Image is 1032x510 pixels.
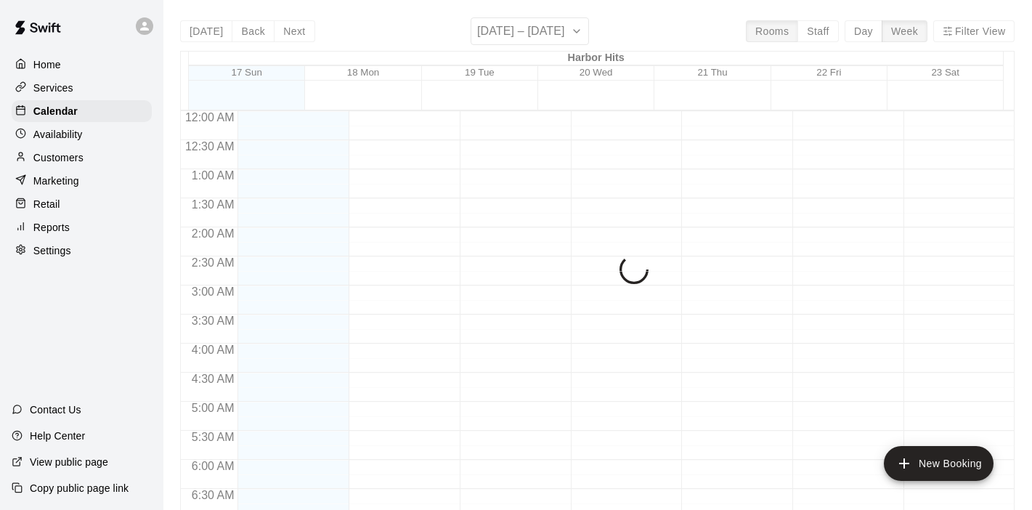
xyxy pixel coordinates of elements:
p: Availability [33,127,83,142]
span: 1:00 AM [188,169,238,182]
p: Home [33,57,61,72]
button: 23 Sat [931,67,959,78]
span: 1:30 AM [188,198,238,211]
a: Retail [12,193,152,215]
a: Availability [12,124,152,145]
div: Harbor Hits [189,52,1003,65]
p: Calendar [33,104,78,118]
span: 4:00 AM [188,344,238,356]
a: Home [12,54,152,76]
p: Reports [33,220,70,235]
p: View public page [30,455,108,469]
button: 18 Mon [347,67,379,78]
span: 2:00 AM [188,227,238,240]
button: 20 Wed [580,67,613,78]
span: 5:00 AM [188,402,238,414]
span: 3:30 AM [188,315,238,327]
span: 5:30 AM [188,431,238,443]
a: Reports [12,216,152,238]
a: Settings [12,240,152,262]
span: 6:00 AM [188,460,238,472]
a: Customers [12,147,152,169]
span: 2:30 AM [188,256,238,269]
button: add [884,446,994,481]
span: 3:00 AM [188,286,238,298]
p: Retail [33,197,60,211]
button: 21 Thu [697,67,727,78]
span: 12:30 AM [182,140,238,153]
p: Services [33,81,73,95]
p: Customers [33,150,84,165]
p: Settings [33,243,71,258]
p: Help Center [30,429,85,443]
a: Services [12,77,152,99]
span: 4:30 AM [188,373,238,385]
p: Contact Us [30,402,81,417]
button: 19 Tue [465,67,495,78]
a: Calendar [12,100,152,122]
p: Copy public page link [30,481,129,495]
a: Marketing [12,170,152,192]
p: Marketing [33,174,79,188]
button: 17 Sun [232,67,262,78]
button: 22 Fri [816,67,841,78]
span: 6:30 AM [188,489,238,501]
span: 12:00 AM [182,111,238,124]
